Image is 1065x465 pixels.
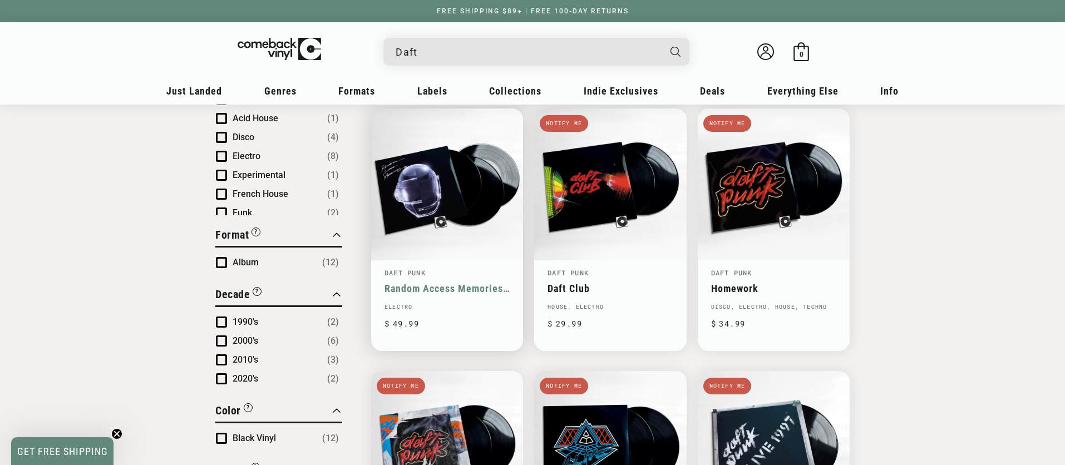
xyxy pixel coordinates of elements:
[322,256,339,269] span: Number of products: (12)
[233,207,252,218] span: Funk
[233,151,260,161] span: Electro
[215,226,260,246] button: Filter by Format
[327,334,339,348] span: Number of products: (6)
[327,150,339,163] span: Number of products: (8)
[711,268,752,277] a: Daft Punk
[426,7,640,15] a: FREE SHIPPING $89+ | FREE 100-DAY RETURNS
[711,283,836,294] a: Homework
[215,288,250,301] span: Decade
[233,170,285,180] span: Experimental
[233,316,258,327] span: 1990's
[327,206,339,220] span: Number of products: (2)
[215,404,241,417] span: Color
[233,113,278,123] span: Acid House
[215,286,262,305] button: Filter by Decade
[396,41,659,63] input: When autocomplete results are available use up and down arrows to review and enter to select
[233,433,276,443] span: Black Vinyl
[264,85,297,97] span: Genres
[417,85,447,97] span: Labels
[233,257,259,268] span: Album
[233,189,288,199] span: French House
[233,373,258,384] span: 2020's
[384,268,426,277] a: Daft Punk
[322,432,339,445] span: Number of products: (12)
[327,131,339,144] span: Number of products: (4)
[880,85,899,97] span: Info
[11,437,114,465] div: GET FREE SHIPPINGClose teaser
[800,50,803,58] span: 0
[767,85,839,97] span: Everything Else
[327,372,339,385] span: Number of products: (2)
[17,446,108,457] span: GET FREE SHIPPING
[584,85,658,97] span: Indie Exclusives
[233,335,258,346] span: 2000's
[384,283,510,294] a: Random Access Memories (10th Anniversary Edition)
[166,85,222,97] span: Just Landed
[489,85,541,97] span: Collections
[700,85,725,97] span: Deals
[233,354,258,365] span: 2010's
[215,402,253,422] button: Filter by Color
[111,428,122,439] button: Close teaser
[327,187,339,201] span: Number of products: (1)
[661,38,691,66] button: Search
[327,315,339,329] span: Number of products: (2)
[548,268,589,277] a: Daft Punk
[215,228,249,241] span: Format
[338,85,375,97] span: Formats
[548,283,673,294] a: Daft Club
[327,169,339,182] span: Number of products: (1)
[327,353,339,367] span: Number of products: (3)
[327,112,339,125] span: Number of products: (1)
[233,132,254,142] span: Disco
[383,38,689,66] div: Search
